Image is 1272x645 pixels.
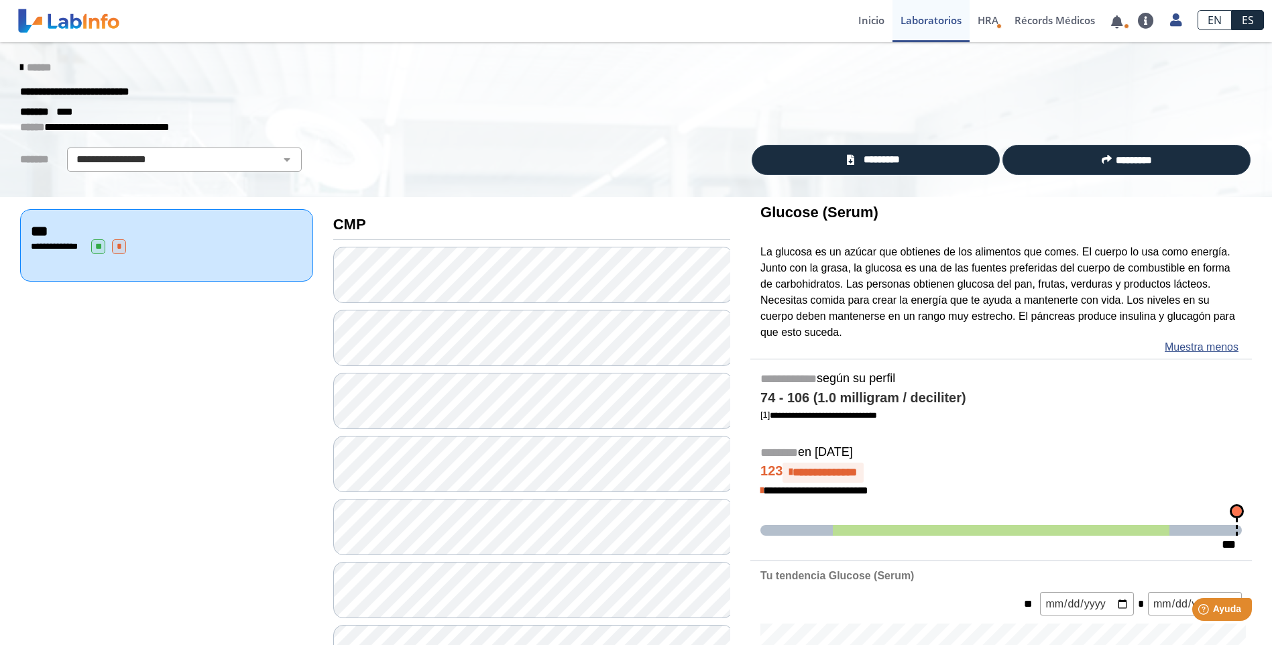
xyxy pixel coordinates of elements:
span: HRA [978,13,998,27]
h4: 123 [760,463,1242,483]
h5: en [DATE] [760,445,1242,461]
a: Muestra menos [1165,339,1238,355]
b: Glucose (Serum) [760,204,878,221]
iframe: Help widget launcher [1153,593,1257,630]
p: La glucosa es un azúcar que obtienes de los alimentos que comes. El cuerpo lo usa como energía. J... [760,244,1242,341]
input: mm/dd/yyyy [1040,592,1134,615]
h4: 74 - 106 (1.0 milligram / deciliter) [760,390,1242,406]
a: EN [1198,10,1232,30]
b: Tu tendencia Glucose (Serum) [760,570,914,581]
a: [1] [760,410,877,420]
h5: según su perfil [760,371,1242,387]
a: ES [1232,10,1264,30]
b: CMP [333,216,366,233]
input: mm/dd/yyyy [1148,592,1242,615]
